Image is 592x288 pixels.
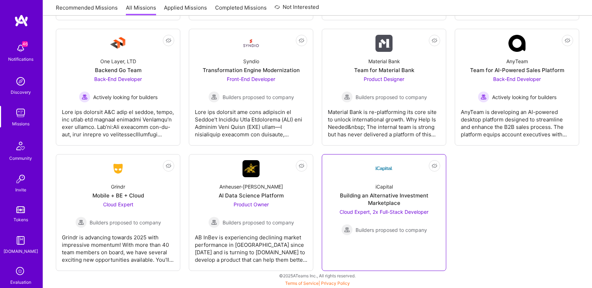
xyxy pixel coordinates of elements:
i: icon EyeClosed [166,38,171,43]
span: Builders proposed to company [90,219,161,226]
div: One Layer, LTD [100,58,136,65]
span: Cloud Expert, 2x Full-Stack Developer [340,209,428,215]
img: tokens [16,206,25,213]
a: Company LogoGrindrMobile + BE + CloudCloud Expert Builders proposed to companyBuilders proposed t... [62,160,174,265]
img: Builders proposed to company [208,217,220,228]
a: Company LogoAnyTeamTeam for AI-Powered Sales PlatformBack-End Developer Actively looking for buil... [461,35,573,140]
div: Evaluation [10,278,31,286]
a: Recommended Missions [56,4,118,16]
a: Company LogoMaterial BankTeam for Material BankProduct Designer Builders proposed to companyBuild... [328,35,440,140]
div: AnyTeam is developing an AI-powered desktop platform designed to streamline and enhance the B2B s... [461,103,573,138]
img: Invite [14,172,28,186]
i: icon EyeClosed [432,38,437,43]
div: Missions [12,120,30,127]
div: AI Data Science Platform [219,192,284,199]
img: teamwork [14,106,28,120]
div: iCapital [375,183,393,190]
div: Community [9,154,32,162]
span: | [285,281,350,286]
i: icon EyeClosed [299,38,304,43]
a: Privacy Policy [321,281,350,286]
div: Discovery [11,88,31,96]
div: Building an Alternative Investment Marketplace [328,192,440,207]
a: Terms of Service [285,281,319,286]
img: Builders proposed to company [341,91,353,103]
div: Grindr [111,183,125,190]
span: Builders proposed to company [223,219,294,226]
div: [DOMAIN_NAME] [4,248,38,255]
span: Builders proposed to company [223,93,294,101]
img: logo [14,14,28,27]
img: Actively looking for builders [79,91,90,103]
i: icon SelectionTeam [14,265,27,278]
div: Notifications [8,55,33,63]
a: Completed Missions [215,4,267,16]
div: Lore ips dolorsit A&C adip el seddoe, tempo, inc utlab etd magnaal enimadmi VenIamqu’n exer ullam... [62,103,174,138]
div: © 2025 ATeams Inc., All rights reserved. [43,267,592,284]
a: All Missions [126,4,156,16]
div: Backend Go Team [95,66,142,74]
i: icon EyeClosed [565,38,570,43]
div: AnyTeam [506,58,528,65]
img: Builders proposed to company [208,91,220,103]
span: Back-End Developer [94,76,142,82]
a: Applied Missions [164,4,207,16]
div: Material Bank [368,58,400,65]
i: icon EyeClosed [432,163,437,169]
img: Company Logo [375,35,393,52]
div: Grindr is advancing towards 2025 with impressive momentum! With more than 40 team members on boar... [62,228,174,263]
span: Product Owner [234,201,269,207]
a: Company LogoAnheuser-[PERSON_NAME]AI Data Science PlatformProduct Owner Builders proposed to comp... [195,160,307,265]
span: Builders proposed to company [356,93,427,101]
img: Community [12,137,29,154]
span: Actively looking for builders [492,93,556,101]
img: bell [14,41,28,55]
a: Not Interested [274,3,319,16]
img: Company Logo [375,160,393,177]
img: Builders proposed to company [341,224,353,235]
span: Product Designer [364,76,404,82]
img: Company Logo [242,35,260,52]
a: Company LogoiCapitalBuilding an Alternative Investment MarketplaceCloud Expert, 2x Full-Stack Dev... [328,160,440,265]
div: Tokens [14,216,28,223]
img: Company Logo [110,162,127,175]
div: Invite [15,186,26,194]
img: Actively looking for builders [478,91,489,103]
div: AB InBev is experiencing declining market performance in [GEOGRAPHIC_DATA] since [DATE] and is tu... [195,228,307,263]
div: Lore ips dolorsit ame cons adipiscin el Seddoe’t Incididu Utla Etdolorema (ALI) eni Adminim Veni ... [195,103,307,138]
div: Team for Material Bank [354,66,414,74]
a: Company LogoOne Layer, LTDBackend Go TeamBack-End Developer Actively looking for buildersActively... [62,35,174,140]
div: Anheuser-[PERSON_NAME] [219,183,283,190]
img: guide book [14,233,28,248]
i: icon EyeClosed [299,163,304,169]
img: Company Logo [508,35,526,52]
span: 46 [22,41,28,47]
img: discovery [14,74,28,88]
div: Team for AI-Powered Sales Platform [470,66,564,74]
div: Material Bank is re-platforming its core site to unlock international growth. Why Help Is Needed&... [328,103,440,138]
a: Company LogoSyndioTransformation Engine ModernizationFront-End Developer Builders proposed to com... [195,35,307,140]
span: Front-End Developer [227,76,275,82]
span: Cloud Expert [103,201,133,207]
div: Mobile + BE + Cloud [92,192,144,199]
div: Transformation Engine Modernization [203,66,300,74]
div: Syndio [243,58,259,65]
span: Actively looking for builders [93,93,158,101]
i: icon EyeClosed [166,163,171,169]
img: Company Logo [242,160,260,177]
span: Back-End Developer [493,76,541,82]
img: Company Logo [110,35,127,52]
img: Builders proposed to company [75,217,87,228]
span: Builders proposed to company [356,226,427,234]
